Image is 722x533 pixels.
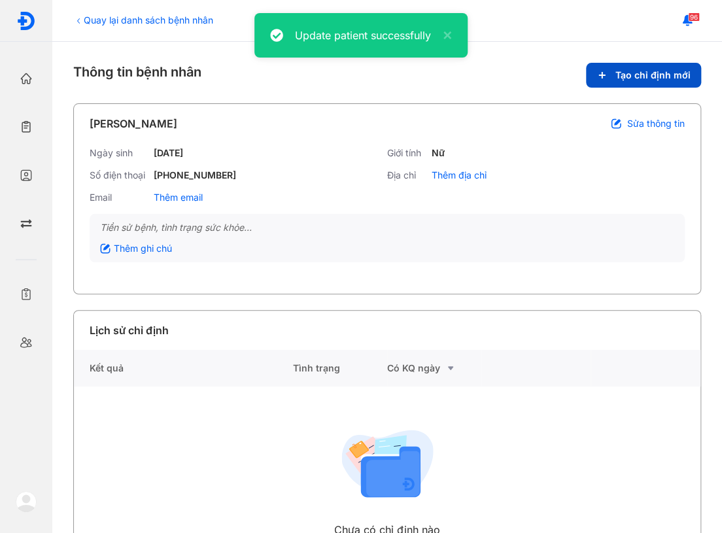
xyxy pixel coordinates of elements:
div: Update patient successfully [295,27,436,43]
div: Ngày sinh [90,147,148,159]
div: [PHONE_NUMBER] [154,169,236,181]
div: [DATE] [154,147,183,159]
button: Tạo chỉ định mới [586,63,701,88]
span: Tạo chỉ định mới [615,69,691,81]
div: Tiền sử bệnh, tình trạng sức khỏe... [100,222,674,233]
img: logo [16,11,36,31]
div: Email [90,192,148,203]
span: Sửa thông tin [627,118,685,129]
div: Lịch sử chỉ định [90,322,169,338]
button: close [436,27,452,43]
div: Thêm email [154,192,203,203]
div: [PERSON_NAME] [90,116,177,131]
div: Giới tính [387,147,426,159]
div: Số điện thoại [90,169,148,181]
div: Quay lại danh sách bệnh nhân [73,13,213,27]
div: Thêm ghi chú [100,243,172,254]
div: Nữ [432,147,445,159]
div: Thông tin bệnh nhân [73,63,701,88]
div: Tình trạng [293,350,387,387]
div: Thêm địa chỉ [432,169,487,181]
div: Có KQ ngày [387,360,481,376]
span: 96 [688,12,700,22]
div: Kết quả [74,350,293,387]
div: Địa chỉ [387,169,426,181]
img: logo [16,491,37,512]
